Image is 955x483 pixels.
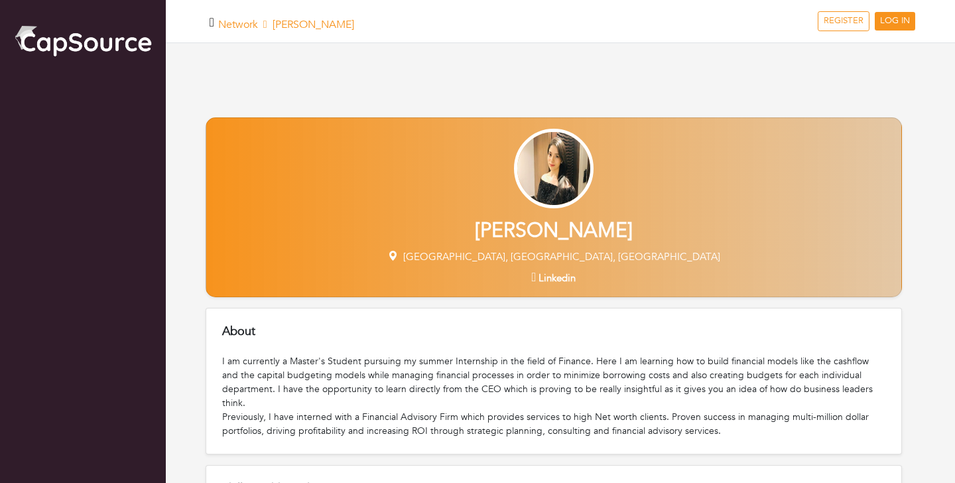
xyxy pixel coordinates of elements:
img: Self.jpg [514,129,594,208]
a: Linkedin [532,271,576,285]
a: REGISTER [818,11,869,31]
h5: About [222,324,885,339]
h2: [PERSON_NAME] [206,219,901,243]
a: LOG IN [875,12,915,31]
p: [GEOGRAPHIC_DATA], [GEOGRAPHIC_DATA], [GEOGRAPHIC_DATA] [206,249,901,265]
span: Linkedin [539,271,576,285]
div: I am currently a Master's Student pursuing my summer Internship in the field of Finance. Here I a... [222,354,885,438]
a: Network [218,17,258,32]
img: cap_logo.png [13,23,153,58]
h5: [PERSON_NAME] [218,19,354,31]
